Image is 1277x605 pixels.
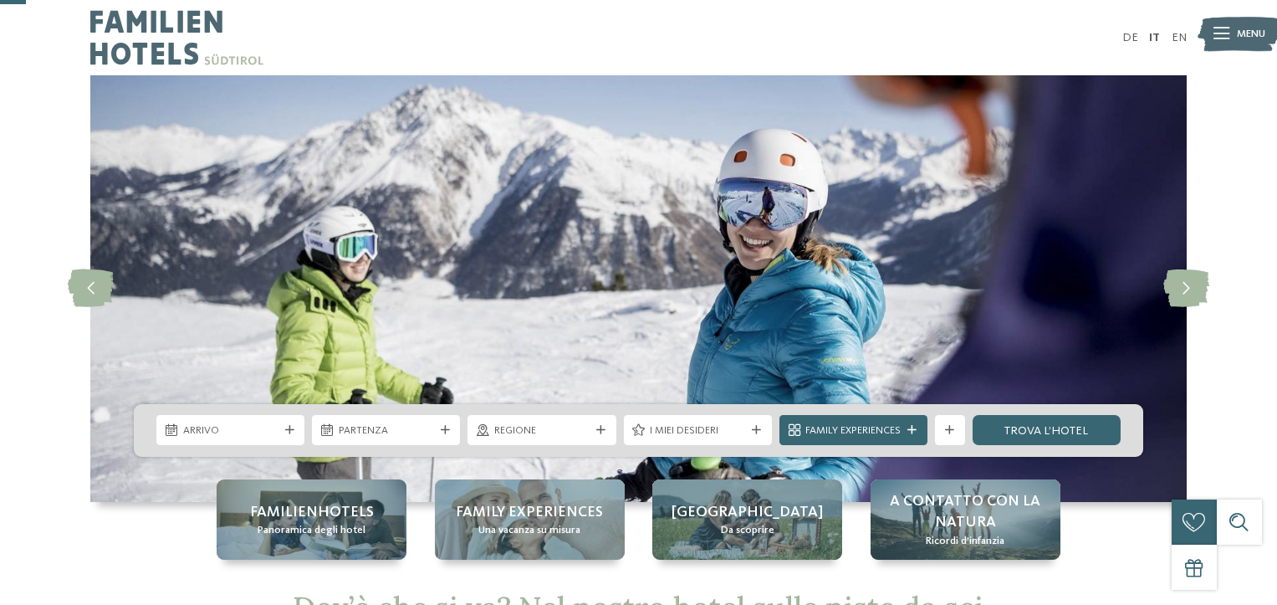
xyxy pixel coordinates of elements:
a: Hotel sulle piste da sci per bambini: divertimento senza confini Familienhotels Panoramica degli ... [217,479,406,560]
span: Una vacanza su misura [478,523,580,538]
span: I miei desideri [650,423,745,438]
span: Familienhotels [250,502,374,523]
a: trova l’hotel [973,415,1121,445]
a: Hotel sulle piste da sci per bambini: divertimento senza confini Family experiences Una vacanza s... [435,479,625,560]
img: Hotel sulle piste da sci per bambini: divertimento senza confini [90,75,1187,502]
a: IT [1149,32,1160,44]
span: Regione [494,423,590,438]
a: EN [1172,32,1187,44]
span: Menu [1237,27,1265,42]
span: Family experiences [456,502,603,523]
span: Partenza [339,423,434,438]
span: Ricordi d’infanzia [926,534,1004,549]
a: DE [1122,32,1138,44]
span: Panoramica degli hotel [258,523,365,538]
span: Da scoprire [721,523,774,538]
span: [GEOGRAPHIC_DATA] [672,502,823,523]
span: A contatto con la natura [886,491,1045,533]
span: Family Experiences [805,423,901,438]
a: Hotel sulle piste da sci per bambini: divertimento senza confini A contatto con la natura Ricordi... [871,479,1060,560]
a: Hotel sulle piste da sci per bambini: divertimento senza confini [GEOGRAPHIC_DATA] Da scoprire [652,479,842,560]
span: Arrivo [183,423,278,438]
